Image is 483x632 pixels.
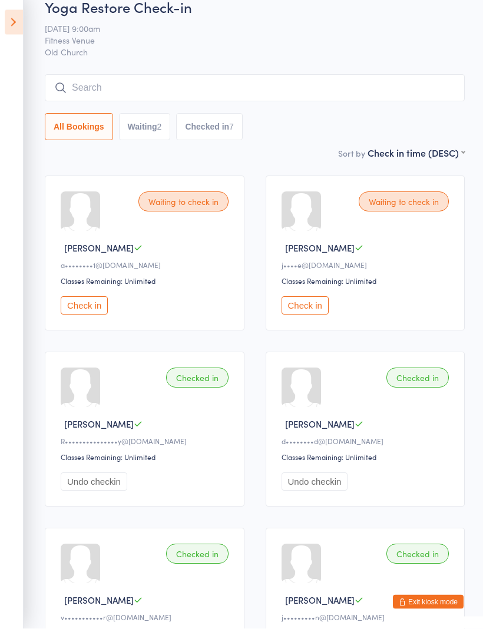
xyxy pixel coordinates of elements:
button: Waiting2 [119,117,171,144]
div: 2 [157,126,162,135]
div: Checked in [386,372,449,392]
label: Sort by [338,151,365,163]
button: Check in [282,300,329,319]
div: Waiting to check in [138,196,229,216]
span: [DATE] 9:00am [45,27,446,38]
div: j••••e@[DOMAIN_NAME] [282,264,453,274]
span: [PERSON_NAME] [64,598,134,610]
button: Undo checkin [61,477,127,495]
span: [PERSON_NAME] [285,422,355,434]
h2: Yoga Restore Check-in [45,1,465,21]
div: v•••••••••••r@[DOMAIN_NAME] [61,616,232,626]
div: Waiting to check in [359,196,449,216]
div: Classes Remaining: Unlimited [282,456,453,466]
div: a••••••••1@[DOMAIN_NAME] [61,264,232,274]
div: Checked in [166,372,229,392]
button: Check in [61,300,108,319]
div: Checked in [386,548,449,568]
span: Old Church [45,50,465,62]
span: [PERSON_NAME] [64,246,134,258]
span: [PERSON_NAME] [285,598,355,610]
div: Check in time (DESC) [368,150,465,163]
button: Checked in7 [176,117,243,144]
div: Classes Remaining: Unlimited [61,456,232,466]
button: Exit kiosk mode [393,598,464,613]
div: 7 [229,126,234,135]
div: j•••••••••n@[DOMAIN_NAME] [282,616,453,626]
div: R•••••••••••••••y@[DOMAIN_NAME] [61,440,232,450]
span: Fitness Venue [45,38,446,50]
button: Undo checkin [282,477,348,495]
div: Classes Remaining: Unlimited [282,280,453,290]
div: d••••••••d@[DOMAIN_NAME] [282,440,453,450]
button: All Bookings [45,117,113,144]
span: [PERSON_NAME] [285,246,355,258]
div: Checked in [166,548,229,568]
div: Classes Remaining: Unlimited [61,280,232,290]
input: Search [45,78,465,105]
span: [PERSON_NAME] [64,422,134,434]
